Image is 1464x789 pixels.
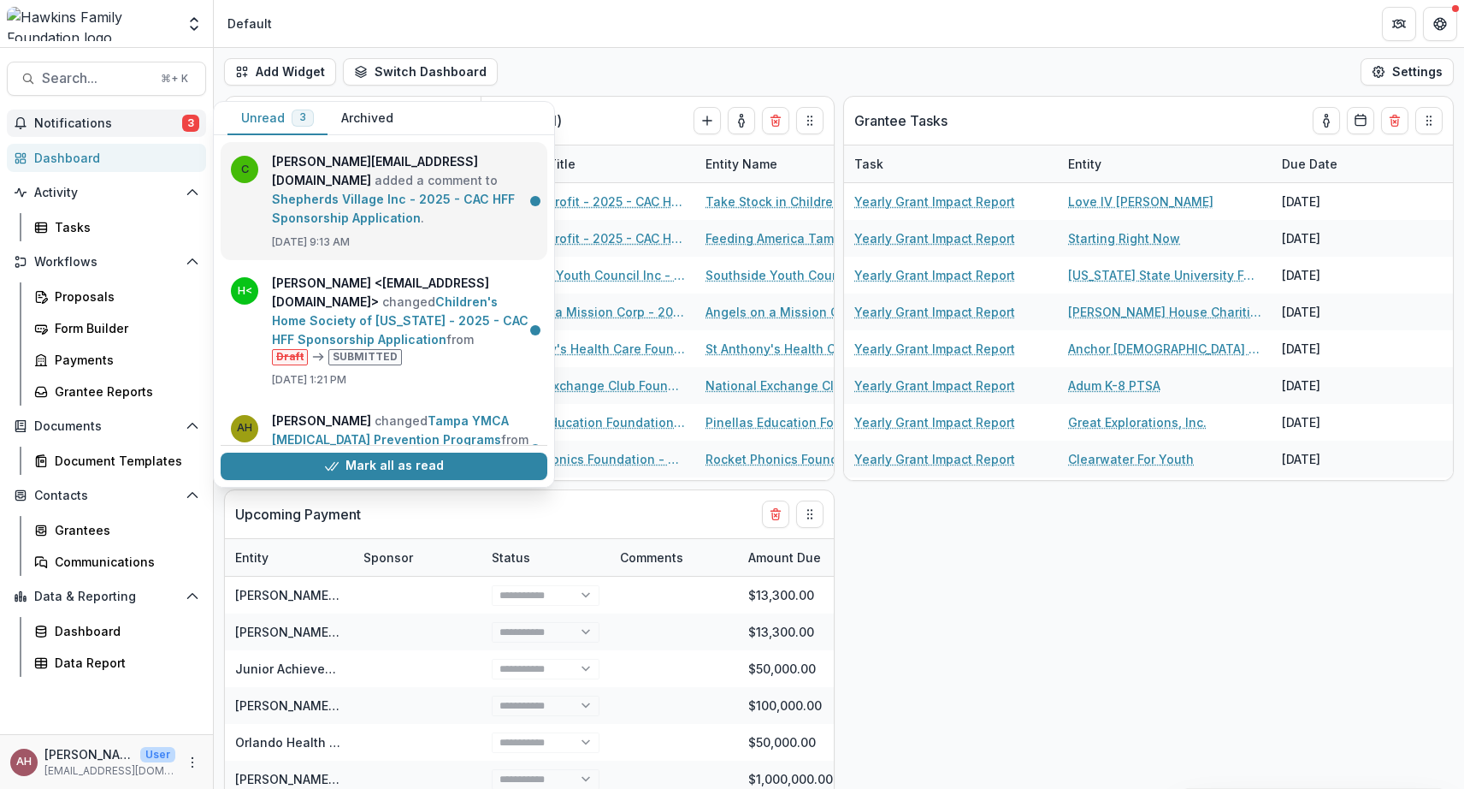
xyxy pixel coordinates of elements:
button: Open Data & Reporting [7,583,206,610]
div: Payments [55,351,192,369]
div: Proposal Title [481,145,695,182]
a: Angels on a Mission Corp [705,303,859,321]
button: Settings [1361,58,1454,86]
div: Status [481,539,610,576]
div: Default [227,15,272,33]
a: Junior Achievement Of [GEOGRAPHIC_DATA] [235,661,498,676]
span: Activity [34,186,179,200]
div: Entity [225,539,353,576]
button: More [182,752,203,773]
div: $50,000.00 [738,650,866,687]
span: Workflows [34,255,179,270]
div: Task [844,145,1058,182]
button: Drag [796,501,823,528]
div: Data Report [55,654,192,672]
button: Create Proposal [694,107,721,134]
span: Notifications [34,116,182,131]
a: [PERSON_NAME] House Charities of [GEOGRAPHIC_DATA] [235,625,573,639]
div: [DATE] [1272,183,1400,220]
span: 3 [182,115,199,132]
div: [DATE] [1272,330,1400,367]
div: Task [844,155,894,173]
div: Tasks [55,218,192,236]
a: New Nonprofit - 2025 - CAC HFF Grant Application [492,229,685,247]
div: Comments [610,539,738,576]
a: [PERSON_NAME] [PERSON_NAME] All Childrens Hospital Foundation [235,772,636,786]
a: Yearly Grant Impact Report [854,450,1015,468]
div: Entity [225,549,279,567]
button: Open Contacts [7,482,206,509]
a: Rocket Phonics Foundation - 2025 - CAC HFF Grant Application [492,450,685,468]
img: Hawkins Family Foundation logo [7,7,175,41]
a: Communications [27,548,206,576]
a: [PERSON_NAME] House Charities of [GEOGRAPHIC_DATA] [1068,303,1261,321]
a: Yearly Grant Impact Report [854,303,1015,321]
div: Form Builder [55,319,192,337]
p: [PERSON_NAME] [44,745,133,763]
div: Entity [1058,145,1272,182]
div: Grantee Reports [55,383,192,400]
a: Southside Youth Council Inc - 2025 - CAC HFF Grant Application [492,266,685,284]
p: [EMAIL_ADDRESS][DOMAIN_NAME] [44,763,175,779]
div: [DATE] [1272,404,1400,441]
a: Take Stock in Children, Inc. [705,193,869,211]
a: Document Templates [27,447,206,475]
a: [PERSON_NAME] House Charities of [GEOGRAPHIC_DATA] [235,588,573,602]
a: Proposals [27,282,206,311]
div: $13,300.00 [738,614,866,650]
a: New Nonprofit - 2025 - CAC HFF Grant Application [492,193,685,211]
button: Drag [1415,107,1443,134]
button: Switch Dashboard [343,58,498,86]
a: Data Report [27,649,206,677]
div: $13,300.00 [738,577,866,614]
a: Adum K-8 PTSA [1068,377,1160,394]
div: Amount Due [738,539,866,576]
div: [DATE] [1272,367,1400,404]
button: Delete card [762,501,789,528]
button: Delete card [1381,107,1408,134]
button: Calendar [1347,107,1374,134]
button: Open entity switcher [182,7,206,41]
span: 3 [299,111,306,123]
a: Feeding America Tampa Bay, Inc. [705,229,899,247]
a: Starting Right Now [1068,229,1180,247]
button: Drag [796,107,823,134]
div: Dashboard [55,622,192,640]
button: Open Activity [7,179,206,206]
div: Amount Due [738,549,831,567]
p: added a comment to . [272,152,537,228]
div: Sponsor [353,539,481,576]
a: Great Explorations, Inc. [1068,413,1207,431]
button: Mark all as read [221,453,547,480]
div: [DATE] [1272,257,1400,294]
a: National Exchange Club Foundation [705,377,899,394]
a: Children's Home Society of [US_STATE] - 2025 - CAC HFF Sponsorship Application [272,294,528,347]
div: Grantees [55,521,192,539]
div: Communications [55,553,192,571]
p: User [140,747,175,762]
a: Shepherds Village Inc - 2025 - CAC HFF Sponsorship Application [272,192,515,225]
div: [DATE] [1272,478,1400,514]
a: Orlando Health Foundation, Inc. dba Bayfront Health St. Petersburg Foundation [235,735,708,750]
span: Documents [34,419,179,434]
span: Search... [42,70,151,86]
a: Yearly Grant Impact Report [854,229,1015,247]
a: Yearly Grant Impact Report [854,193,1015,211]
div: Entity Name [695,145,909,182]
div: Entity Name [695,155,788,173]
a: Anchor [DEMOGRAPHIC_DATA] of [GEOGRAPHIC_DATA] [1068,340,1261,358]
div: Due Date [1272,155,1348,173]
p: Draft ( 11 ) [509,110,637,131]
a: Southside Youth Council Inc [705,266,875,284]
a: Love IV [PERSON_NAME] [1068,193,1213,211]
a: St Anthony's Health Care Foundation Inc - 2025 - CAC HFF Grant Application [492,340,685,358]
button: toggle-assigned-to-me [728,107,755,134]
p: changed from [272,412,537,466]
div: Due Date [1272,145,1400,182]
a: Clearwater For Youth [1068,450,1194,468]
